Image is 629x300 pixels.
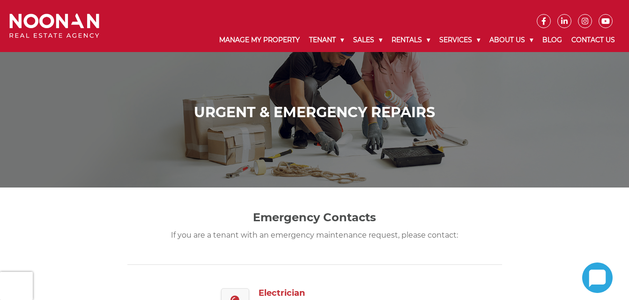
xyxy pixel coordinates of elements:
a: Tenant [304,28,348,52]
p: If you are a tenant with an emergency maintenance request, please contact: [151,229,479,241]
a: Sales [348,28,387,52]
a: About Us [485,28,538,52]
h1: Urgent & Emergency Repairs [12,104,617,121]
h3: Electrician [259,288,397,299]
img: Noonan Real Estate Agency [9,14,99,38]
a: Manage My Property [215,28,304,52]
a: Contact Us [567,28,620,52]
a: Blog [538,28,567,52]
h2: Emergency Contacts [151,211,479,225]
a: Rentals [387,28,435,52]
a: Services [435,28,485,52]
